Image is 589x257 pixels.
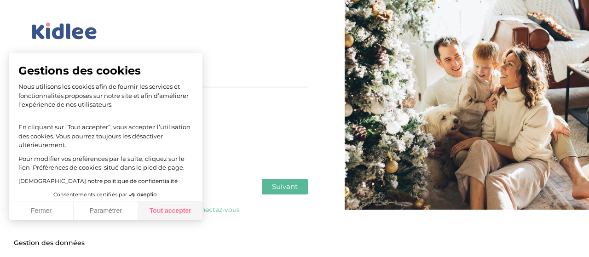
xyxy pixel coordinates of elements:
[138,201,202,221] button: Tout accepter
[129,181,156,209] svg: Axeptio
[49,189,163,201] button: Consentements certifiés par
[8,234,90,253] button: Fermer le widget sans consentement
[18,64,193,78] span: Gestions des cookies
[188,206,240,214] a: Connectez-vous
[262,179,308,194] button: Suivant
[18,114,193,150] p: En cliquant sur ”Tout accepter”, vous acceptez l’utilisation des cookies. Vous pourrez toujours l...
[14,239,85,247] span: Gestion des données
[53,192,127,197] span: Consentements certifiés par
[18,82,193,109] p: Nous utilisons les cookies afin de fournir les services et fonctionnalités proposés sur notre sit...
[74,201,138,221] button: Paramétrer
[18,154,193,172] p: Pour modifier vos préférences par la suite, cliquez sur le lien 'Préférences de cookies' situé da...
[9,201,74,221] button: Fermer
[18,177,178,184] a: [DEMOGRAPHIC_DATA] notre politique de confidentialité
[30,21,99,42] img: logo_kidlee_bleu
[272,182,298,191] span: Suivant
